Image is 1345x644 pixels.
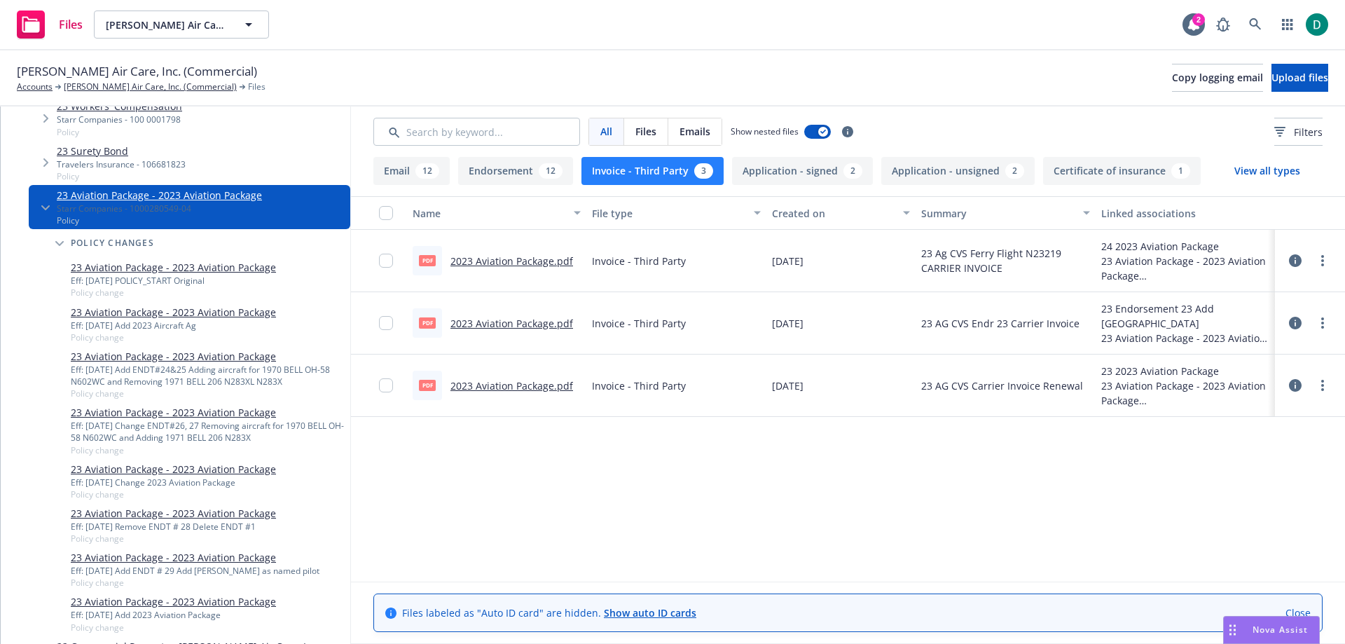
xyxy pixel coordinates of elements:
[71,577,319,589] span: Policy change
[71,287,276,299] span: Policy change
[71,388,345,399] span: Policy change
[1274,118,1323,146] button: Filters
[71,488,276,500] span: Policy change
[450,379,573,392] a: 2023 Aviation Package.pdf
[921,316,1080,331] span: 23 AG CVS Endr 23 Carrier Invoice
[1223,616,1320,644] button: Nova Assist
[1005,163,1024,179] div: 2
[1274,11,1302,39] a: Switch app
[1212,157,1323,185] button: View all types
[71,364,345,388] div: Eff: [DATE] Add ENDT#24&25 Adding aircraft for 1970 BELL OH-58 N602WC and Removing 1971 BELL 206 ...
[592,316,686,331] span: Invoice - Third Party
[71,521,276,533] div: Eff: [DATE] Remove ENDT # 28 Delete ENDT #1
[17,62,257,81] span: [PERSON_NAME] Air Care, Inc. (Commercial)
[379,206,393,220] input: Select all
[916,196,1095,230] button: Summary
[71,477,276,488] div: Eff: [DATE] Change 2023 Aviation Package
[71,622,276,633] span: Policy change
[71,609,276,621] div: Eff: [DATE] Add 2023 Aviation Package
[772,254,803,268] span: [DATE]
[1101,301,1269,331] div: 23 Endorsement 23 Add [GEOGRAPHIC_DATA]
[64,81,237,93] a: [PERSON_NAME] Air Care, Inc. (Commercial)
[71,320,276,331] div: Eff: [DATE] Add 2023 Aircraft Ag
[604,606,696,619] a: Show auto ID cards
[1306,13,1328,36] img: photo
[379,316,393,330] input: Toggle Row Selected
[57,144,186,158] a: 23 Surety Bond
[17,81,53,93] a: Accounts
[71,331,276,343] span: Policy change
[419,317,436,328] span: pdf
[772,378,803,393] span: [DATE]
[1253,624,1308,636] span: Nova Assist
[106,18,227,32] span: [PERSON_NAME] Air Care, Inc. (Commercial)
[1101,206,1269,221] div: Linked associations
[1271,64,1328,92] button: Upload files
[57,170,186,182] span: Policy
[539,163,563,179] div: 12
[57,158,186,170] div: Travelers Insurance - 106681823
[71,506,276,521] a: 23 Aviation Package - 2023 Aviation Package
[1314,377,1331,394] a: more
[843,163,862,179] div: 2
[581,157,724,185] button: Invoice - Third Party
[1209,11,1237,39] a: Report a Bug
[732,157,873,185] button: Application - signed
[59,19,83,30] span: Files
[71,260,276,275] a: 23 Aviation Package - 2023 Aviation Package
[71,305,276,320] a: 23 Aviation Package - 2023 Aviation Package
[71,405,345,420] a: 23 Aviation Package - 2023 Aviation Package
[57,99,182,114] a: 23 Workers' Compensation
[921,378,1083,393] span: 23 AG CVS Carrier Invoice Renewal
[407,196,586,230] button: Name
[402,605,696,620] span: Files labeled as "Auto ID card" are hidden.
[600,124,612,139] span: All
[419,255,436,266] span: pdf
[450,317,573,330] a: 2023 Aviation Package.pdf
[1285,605,1311,620] a: Close
[592,254,686,268] span: Invoice - Third Party
[1241,11,1269,39] a: Search
[772,316,803,331] span: [DATE]
[766,196,916,230] button: Created on
[1224,617,1241,643] div: Drag to move
[379,254,393,268] input: Toggle Row Selected
[71,594,276,609] a: 23 Aviation Package - 2023 Aviation Package
[57,214,262,226] span: Policy
[1043,157,1201,185] button: Certificate of insurance
[1172,71,1263,84] span: Copy logging email
[57,203,262,214] div: Starr Companies - 1000280549-04
[772,206,895,221] div: Created on
[57,188,262,203] a: 23 Aviation Package - 2023 Aviation Package
[1101,254,1269,283] div: 23 Aviation Package - 2023 Aviation Package
[1171,163,1190,179] div: 1
[1101,239,1269,254] div: 24 2023 Aviation Package
[71,275,276,287] div: Eff: [DATE] POLICY_START Original
[1101,331,1269,345] div: 23 Aviation Package - 2023 Aviation Package
[1294,125,1323,139] span: Filters
[57,126,182,138] span: Policy
[694,163,713,179] div: 3
[379,378,393,392] input: Toggle Row Selected
[921,246,1089,275] span: 23 Ag CVS Ferry Flight N23219 CARRIER INVOICE
[1274,125,1323,139] span: Filters
[71,239,154,247] span: Policy changes
[71,420,345,444] div: Eff: [DATE] Change ENDT#26, 27 Removing aircraft for 1970 BELL OH-58 N602WC and Adding 1971 BELL ...
[1101,364,1269,378] div: 23 2023 Aviation Package
[71,444,345,456] span: Policy change
[921,206,1074,221] div: Summary
[71,533,276,544] span: Policy change
[413,206,565,221] div: Name
[373,157,450,185] button: Email
[94,11,269,39] button: [PERSON_NAME] Air Care, Inc. (Commercial)
[592,206,745,221] div: File type
[419,380,436,390] span: pdf
[1314,315,1331,331] a: more
[635,124,656,139] span: Files
[1192,13,1205,26] div: 2
[731,125,799,137] span: Show nested files
[57,114,182,125] div: Starr Companies - 100 0001798
[881,157,1035,185] button: Application - unsigned
[1096,196,1275,230] button: Linked associations
[1314,252,1331,269] a: more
